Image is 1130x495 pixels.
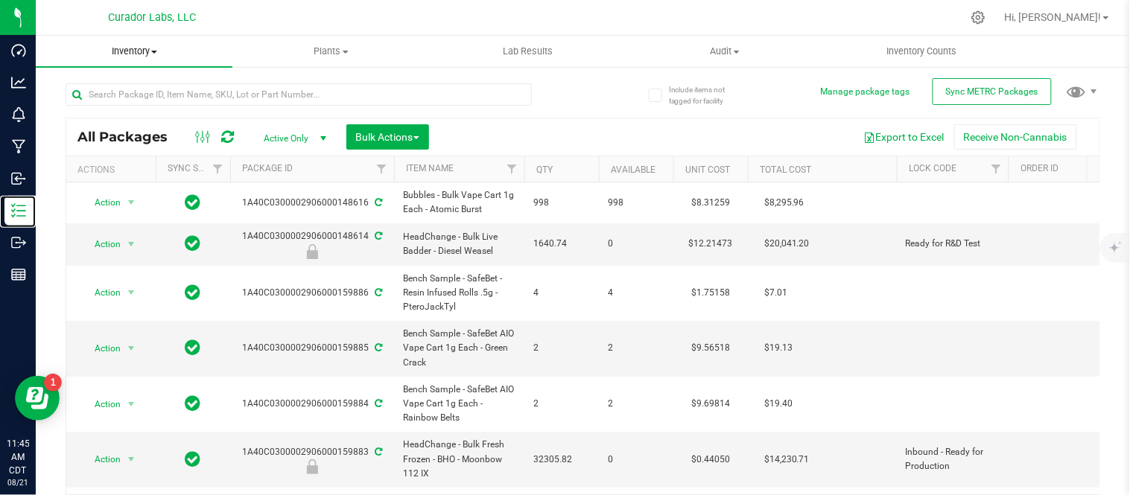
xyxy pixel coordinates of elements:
span: 2 [533,397,590,411]
span: select [122,394,141,415]
span: $19.13 [757,337,800,359]
span: Action [81,394,121,415]
div: 1A40C0300002906000148614 [228,229,396,258]
span: $20,041.20 [757,233,817,255]
span: select [122,449,141,470]
span: Plants [233,45,428,58]
a: Package ID [242,163,293,173]
span: Action [81,234,121,255]
span: Lab Results [483,45,574,58]
div: 1A40C0300002906000159886 [228,286,396,300]
a: Inventory Counts [824,36,1021,67]
span: 2 [533,341,590,355]
span: Bench Sample - SafeBet AIO Vape Cart 1g Each - Green Crack [403,327,515,370]
a: Total Cost [760,165,811,175]
a: Unit Cost [685,165,730,175]
span: In Sync [185,337,201,358]
inline-svg: Monitoring [11,107,26,122]
span: Hi, [PERSON_NAME]! [1005,11,1102,23]
span: Inbound - Ready for Production [906,445,1000,473]
span: Sync METRC Packages [946,86,1038,97]
p: 08/21 [7,477,29,488]
span: 1640.74 [533,237,590,251]
span: Action [81,192,121,213]
a: Audit [626,36,823,67]
inline-svg: Dashboard [11,43,26,58]
span: 2 [608,341,664,355]
a: Lock Code [909,163,956,173]
div: Inbound - Ready for Production [228,459,396,474]
span: Sync from Compliance System [372,231,382,241]
span: Sync from Compliance System [372,398,382,409]
a: Filter [206,156,230,182]
span: HeadChange - Bulk Live Badder - Diesel Weasel [403,230,515,258]
span: 4 [533,286,590,300]
span: Sync from Compliance System [372,197,382,208]
a: Filter [984,156,1009,182]
span: Sync from Compliance System [372,287,382,298]
a: Filter [369,156,394,182]
a: Plants [232,36,429,67]
a: Sync Status [168,163,225,173]
span: Sync from Compliance System [372,447,382,457]
inline-svg: Reports [11,267,26,282]
span: select [122,234,141,255]
span: 0 [608,453,664,467]
span: select [122,192,141,213]
span: In Sync [185,282,201,303]
div: Manage settings [969,10,988,25]
a: Available [611,165,656,175]
span: Bulk Actions [356,131,419,143]
span: Inventory [36,45,232,58]
iframe: Resource center unread badge [44,374,62,392]
span: 4 [608,286,664,300]
iframe: Resource center [15,376,60,421]
span: Bench Sample - SafeBet AIO Vape Cart 1g Each - Rainbow Belts [403,383,515,426]
span: Include items not tagged for facility [669,84,743,106]
span: 2 [608,397,664,411]
div: 1A40C0300002906000159885 [228,341,396,355]
span: $19.40 [757,393,800,415]
span: $7.01 [757,282,795,304]
span: select [122,282,141,303]
span: 32305.82 [533,453,590,467]
td: $1.75158 [673,266,748,322]
td: $0.44050 [673,432,748,488]
span: In Sync [185,192,201,213]
span: 998 [533,196,590,210]
button: Bulk Actions [346,124,429,150]
a: Qty [536,165,553,175]
a: Lab Results [430,36,626,67]
span: $14,230.71 [757,449,817,470]
div: 1A40C0300002906000159884 [228,397,396,411]
span: In Sync [185,233,201,254]
td: $12.21473 [673,223,748,265]
td: $9.56518 [673,321,748,377]
a: Filter [500,156,524,182]
div: 1A40C0300002906000148616 [228,196,396,210]
span: In Sync [185,393,201,414]
inline-svg: Inventory [11,203,26,218]
button: Manage package tags [821,86,910,98]
div: Ready for R&D Test [228,244,396,259]
a: Inventory [36,36,232,67]
td: $9.69814 [673,377,748,432]
span: Bubbles - Bulk Vape Cart 1g Each - Atomic Burst [403,188,515,217]
input: Search Package ID, Item Name, SKU, Lot or Part Number... [66,83,532,106]
inline-svg: Manufacturing [11,139,26,154]
span: All Packages [77,129,182,145]
span: select [122,338,141,359]
div: Actions [77,165,150,175]
div: 1A40C0300002906000159883 [228,445,396,474]
span: In Sync [185,449,201,470]
inline-svg: Analytics [11,75,26,90]
p: 11:45 AM CDT [7,437,29,477]
span: 998 [608,196,664,210]
button: Receive Non-Cannabis [954,124,1077,150]
span: Bench Sample - SafeBet - Resin Infused Rolls .5g - PteroJackTyl [403,272,515,315]
a: Item Name [406,163,454,173]
span: $8,295.96 [757,192,812,214]
button: Sync METRC Packages [933,78,1052,105]
span: Action [81,338,121,359]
